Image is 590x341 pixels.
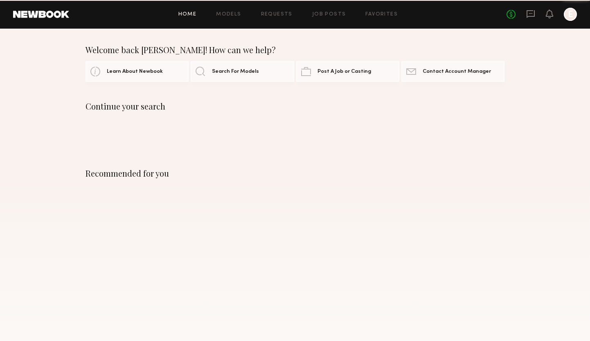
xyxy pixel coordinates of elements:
a: Home [178,12,197,17]
a: Models [216,12,241,17]
span: Post A Job or Casting [318,69,371,74]
a: Favorites [365,12,398,17]
a: Contact Account Manager [401,61,504,82]
a: Search For Models [191,61,294,82]
div: Recommended for you [86,168,504,178]
div: Continue your search [86,101,504,111]
a: Requests [261,12,293,17]
span: Contact Account Manager [423,69,491,74]
a: E [564,8,577,21]
a: Job Posts [312,12,346,17]
a: Learn About Newbook [86,61,189,82]
div: Welcome back [PERSON_NAME]! How can we help? [86,45,504,55]
span: Search For Models [212,69,259,74]
span: Learn About Newbook [107,69,163,74]
a: Post A Job or Casting [296,61,399,82]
